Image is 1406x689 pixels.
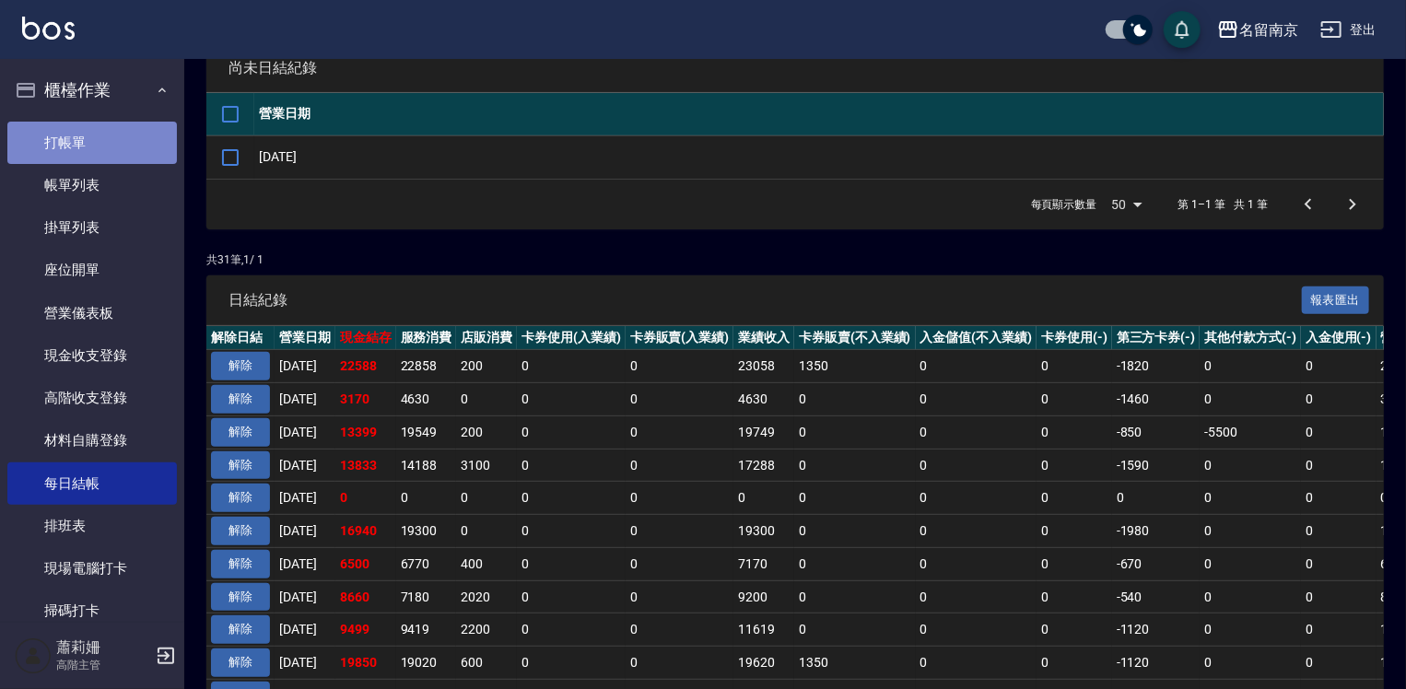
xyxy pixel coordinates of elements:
[396,350,457,383] td: 22858
[1112,647,1201,680] td: -1120
[1301,482,1377,515] td: 0
[517,580,626,613] td: 0
[733,326,794,350] th: 業績收入
[1164,11,1201,48] button: save
[1200,449,1301,482] td: 0
[396,482,457,515] td: 0
[1301,449,1377,482] td: 0
[335,515,396,548] td: 16940
[1200,515,1301,548] td: 0
[1112,415,1201,449] td: -850
[517,383,626,416] td: 0
[517,449,626,482] td: 0
[1239,18,1298,41] div: 名留南京
[456,547,517,580] td: 400
[626,613,734,647] td: 0
[206,251,1384,268] p: 共 31 筆, 1 / 1
[1037,547,1112,580] td: 0
[396,613,457,647] td: 9419
[916,580,1037,613] td: 0
[335,580,396,613] td: 8660
[7,249,177,291] a: 座位開單
[275,515,335,548] td: [DATE]
[517,647,626,680] td: 0
[626,482,734,515] td: 0
[1037,613,1112,647] td: 0
[1200,613,1301,647] td: 0
[1178,196,1268,213] p: 第 1–1 筆 共 1 筆
[1112,613,1201,647] td: -1120
[7,164,177,206] a: 帳單列表
[211,517,270,545] button: 解除
[1037,415,1112,449] td: 0
[517,482,626,515] td: 0
[7,66,177,114] button: 櫃檯作業
[7,547,177,590] a: 現場電腦打卡
[22,17,75,40] img: Logo
[206,326,275,350] th: 解除日結
[456,415,517,449] td: 200
[517,415,626,449] td: 0
[275,580,335,613] td: [DATE]
[7,206,177,249] a: 掛單列表
[7,505,177,547] a: 排班表
[1105,180,1149,229] div: 50
[733,415,794,449] td: 19749
[275,415,335,449] td: [DATE]
[211,550,270,578] button: 解除
[275,350,335,383] td: [DATE]
[1301,383,1377,416] td: 0
[1037,482,1112,515] td: 0
[335,415,396,449] td: 13399
[916,415,1037,449] td: 0
[794,580,916,613] td: 0
[1301,580,1377,613] td: 0
[254,93,1384,136] th: 營業日期
[733,350,794,383] td: 23058
[211,583,270,612] button: 解除
[335,647,396,680] td: 19850
[1037,515,1112,548] td: 0
[626,580,734,613] td: 0
[456,580,517,613] td: 2020
[733,482,794,515] td: 0
[211,385,270,414] button: 解除
[211,418,270,447] button: 解除
[335,482,396,515] td: 0
[1112,515,1201,548] td: -1980
[7,292,177,334] a: 營業儀表板
[733,613,794,647] td: 11619
[1302,290,1370,308] a: 報表匯出
[7,462,177,505] a: 每日結帳
[335,383,396,416] td: 3170
[1200,383,1301,416] td: 0
[396,326,457,350] th: 服務消費
[456,613,517,647] td: 2200
[1037,326,1112,350] th: 卡券使用(-)
[275,449,335,482] td: [DATE]
[1301,326,1377,350] th: 入金使用(-)
[626,547,734,580] td: 0
[456,350,517,383] td: 200
[1301,613,1377,647] td: 0
[794,515,916,548] td: 0
[211,352,270,380] button: 解除
[211,615,270,644] button: 解除
[1200,326,1301,350] th: 其他付款方式(-)
[396,580,457,613] td: 7180
[1037,580,1112,613] td: 0
[626,350,734,383] td: 0
[396,547,457,580] td: 6770
[1112,383,1201,416] td: -1460
[456,515,517,548] td: 0
[15,637,52,674] img: Person
[517,515,626,548] td: 0
[7,419,177,461] a: 材料自購登錄
[275,547,335,580] td: [DATE]
[211,648,270,677] button: 解除
[1112,449,1201,482] td: -1590
[626,415,734,449] td: 0
[396,383,457,416] td: 4630
[7,377,177,419] a: 高階收支登錄
[517,326,626,350] th: 卡券使用(入業績)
